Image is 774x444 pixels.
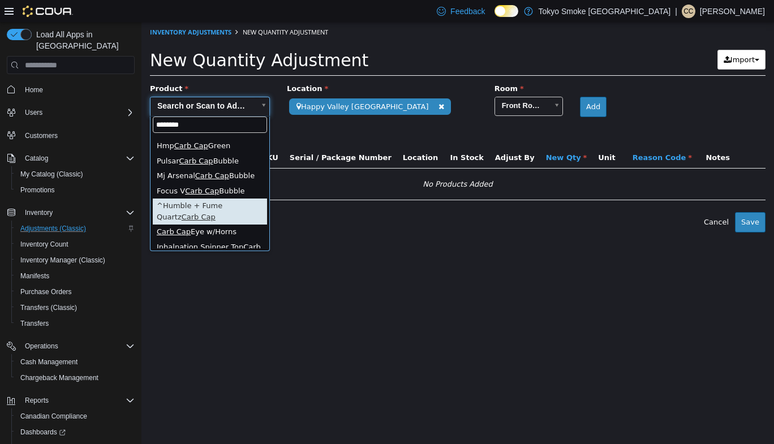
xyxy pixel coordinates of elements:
span: Catalog [25,154,48,163]
input: Dark Mode [494,5,518,17]
div: ^Humble + Fume Quartz [11,176,126,202]
button: Manifests [11,268,139,284]
span: My Catalog (Classic) [16,167,135,181]
button: Catalog [2,150,139,166]
button: Inventory [20,206,57,219]
span: Adjustments (Classic) [20,224,86,233]
span: Transfers (Classic) [20,303,77,312]
button: Purchase Orders [11,284,139,300]
button: Customers [2,127,139,144]
button: Users [2,105,139,120]
span: Users [20,106,135,119]
span: Promotions [20,186,55,195]
span: Carb Cap [15,205,49,214]
button: Transfers (Classic) [11,300,139,316]
span: Inventory Manager (Classic) [16,253,135,267]
button: Inventory [2,205,139,221]
a: Chargeback Management [16,371,103,385]
button: Reports [20,394,53,407]
p: | [675,5,677,18]
div: Cody Cabot-Letto [682,5,695,18]
a: Canadian Compliance [16,409,92,423]
span: Purchase Orders [20,287,72,296]
a: Transfers [16,317,53,330]
div: Inhalnation Spinner Top [11,218,126,244]
span: Chargeback Management [16,371,135,385]
a: My Catalog (Classic) [16,167,88,181]
span: Inventory [20,206,135,219]
button: Cash Management [11,354,139,370]
a: Purchase Orders [16,285,76,299]
span: Operations [20,339,135,353]
a: Inventory Manager (Classic) [16,253,110,267]
span: Transfers [16,317,135,330]
button: Canadian Compliance [11,408,139,424]
span: Adjustments (Classic) [16,222,135,235]
a: Cash Management [16,355,82,369]
span: Catalog [20,152,135,165]
span: CC [683,5,693,18]
a: Dashboards [11,424,139,440]
span: Transfers (Classic) [16,301,135,314]
span: Manifests [16,269,135,283]
button: Catalog [20,152,53,165]
button: Users [20,106,47,119]
span: Carb Cap [40,191,74,199]
button: My Catalog (Classic) [11,166,139,182]
a: Dashboards [16,425,70,439]
span: Dashboards [20,428,66,437]
a: Inventory Count [16,238,73,251]
span: Customers [20,128,135,143]
span: Customers [25,131,58,140]
span: Inventory [25,208,53,217]
span: Feedback [450,6,485,17]
button: Operations [20,339,63,353]
img: Cova [23,6,73,17]
button: Operations [2,338,139,354]
span: Carb Cap [54,149,88,158]
button: Chargeback Management [11,370,139,386]
span: Inventory Count [16,238,135,251]
a: Promotions [16,183,59,197]
a: Manifests [16,269,54,283]
span: Inventory Manager (Classic) [20,256,105,265]
span: Dark Mode [494,17,495,18]
a: Adjustments (Classic) [16,222,91,235]
span: Inventory Count [20,240,68,249]
span: Carb Cap [33,119,67,128]
span: Chargeback Management [20,373,98,382]
span: Load All Apps in [GEOGRAPHIC_DATA] [32,29,135,51]
span: Cash Management [20,357,78,367]
span: Home [25,85,43,94]
span: Transfers [20,319,49,328]
button: Transfers [11,316,139,331]
a: Transfers (Classic) [16,301,81,314]
span: Promotions [16,183,135,197]
span: Reports [20,394,135,407]
span: Users [25,108,42,117]
span: Purchase Orders [16,285,135,299]
p: Tokyo Smoke [GEOGRAPHIC_DATA] [539,5,671,18]
button: Inventory Count [11,236,139,252]
div: Hmp Green [11,117,126,132]
span: My Catalog (Classic) [20,170,83,179]
button: Promotions [11,182,139,198]
button: Adjustments (Classic) [11,221,139,236]
span: Home [20,82,135,96]
button: Inventory Manager (Classic) [11,252,139,268]
span: Reports [25,396,49,405]
span: Carb Cap [38,135,72,143]
button: Reports [2,393,139,408]
span: Carb Cap [44,165,78,173]
div: Pulsar Bubble [11,132,126,147]
span: Canadian Compliance [16,409,135,423]
span: Canadian Compliance [20,412,87,421]
div: Focus V Bubble [11,162,126,177]
span: Cash Management [16,355,135,369]
span: Dashboards [16,425,135,439]
a: Customers [20,129,62,143]
button: Home [2,81,139,97]
div: Eye w/Horns [11,202,126,218]
span: Manifests [20,271,49,281]
p: [PERSON_NAME] [700,5,765,18]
